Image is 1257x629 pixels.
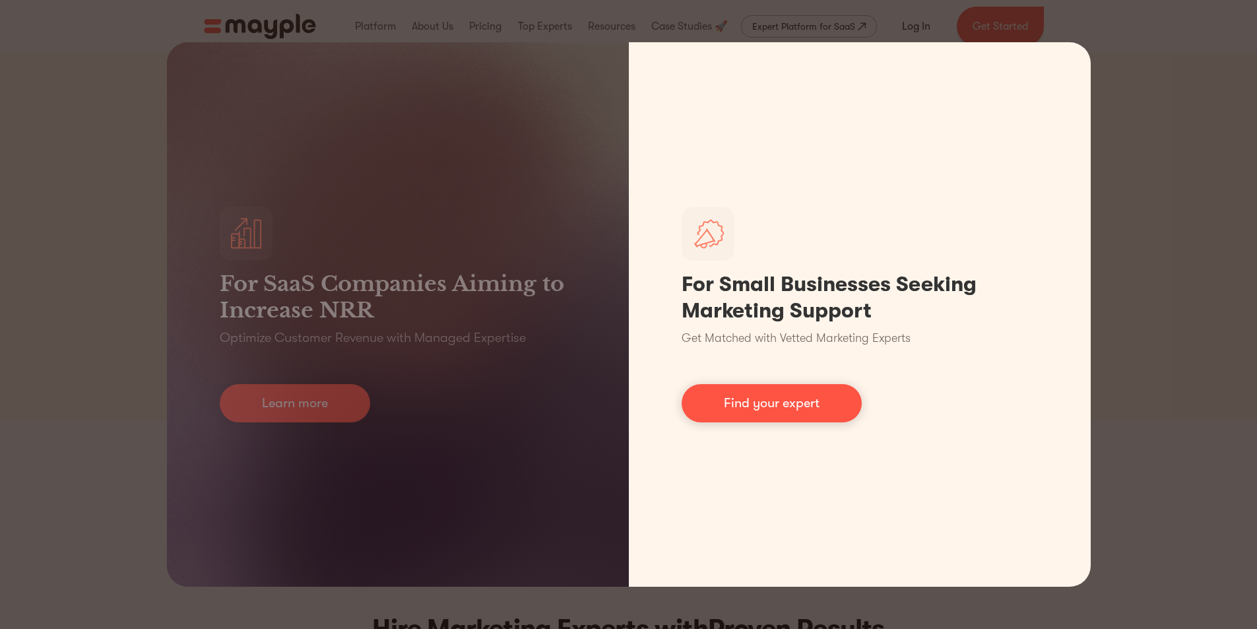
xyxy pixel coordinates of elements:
[682,384,862,422] a: Find your expert
[220,384,370,422] a: Learn more
[682,329,911,347] p: Get Matched with Vetted Marketing Experts
[220,271,576,323] h3: For SaaS Companies Aiming to Increase NRR
[682,271,1038,324] h1: For Small Businesses Seeking Marketing Support
[220,329,526,347] p: Optimize Customer Revenue with Managed Expertise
